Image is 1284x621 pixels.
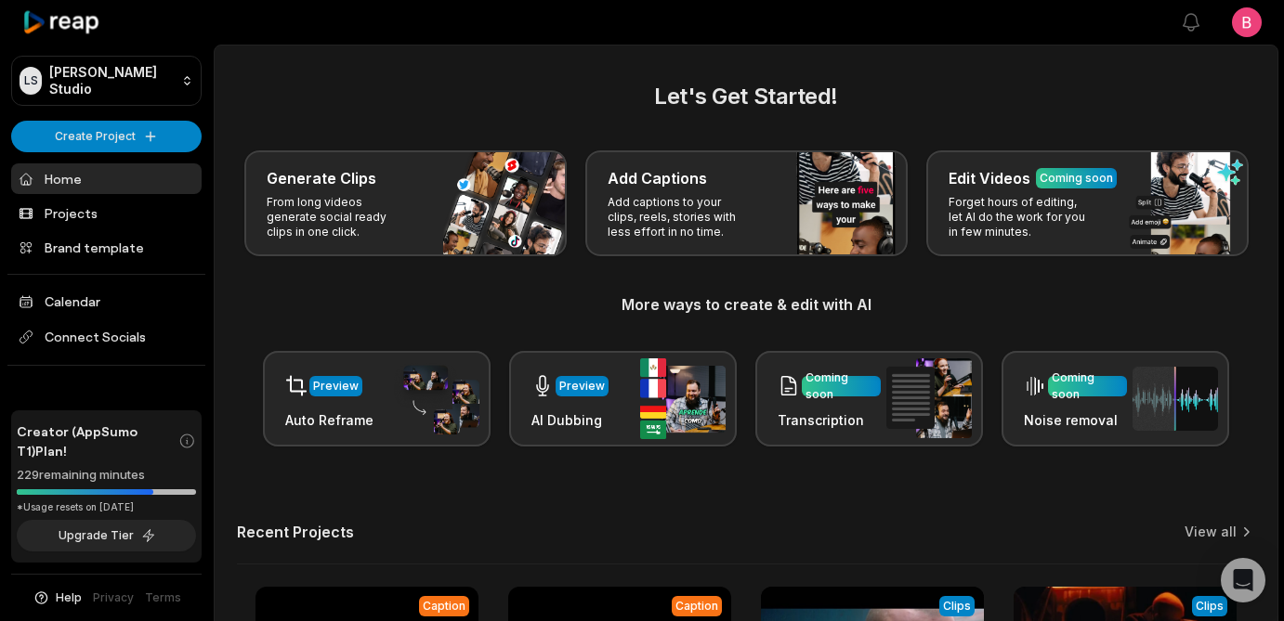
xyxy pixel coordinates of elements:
img: noise_removal.png [1133,367,1218,431]
a: View all [1185,523,1237,541]
a: Brand template [11,232,202,263]
img: auto_reframe.png [394,363,479,435]
a: Terms [145,589,181,606]
h3: More ways to create & edit with AI [237,293,1255,316]
p: From long videos generate social ready clips in one click. [267,195,411,239]
h3: Generate Clips [267,167,376,189]
h3: Transcription [778,410,881,430]
div: Preview [559,378,605,395]
span: Connect Socials [11,320,202,354]
div: Coming soon [806,369,877,403]
h3: Add Captions [608,167,707,189]
h3: Auto Reframe [285,410,373,430]
a: Projects [11,198,202,228]
a: Privacy [93,589,134,606]
p: [PERSON_NAME] Studio [49,64,174,97]
button: Help [33,589,82,606]
h3: Noise removal [1024,410,1127,430]
img: transcription.png [886,358,972,438]
div: Coming soon [1040,170,1113,187]
p: Add captions to your clips, reels, stories with less effort in no time. [608,195,752,239]
a: Home [11,163,202,194]
div: *Usage resets on [DATE] [17,500,196,514]
span: Creator (AppSumo T1) Plan! [17,421,178,460]
span: Help [56,589,82,606]
button: Create Project [11,121,202,152]
p: Forget hours of editing, let AI do the work for you in few minutes. [949,195,1093,239]
h2: Let's Get Started! [237,80,1255,113]
div: 229 remaining minutes [17,466,196,485]
h3: Edit Videos [949,167,1030,189]
h2: Recent Projects [237,523,354,541]
div: LS [20,67,42,95]
div: Coming soon [1052,369,1123,403]
div: Open Intercom Messenger [1221,558,1265,602]
button: Upgrade Tier [17,520,196,551]
img: ai_dubbing.png [640,358,726,439]
h3: AI Dubbing [531,410,609,430]
div: Preview [313,378,359,395]
a: Calendar [11,286,202,317]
